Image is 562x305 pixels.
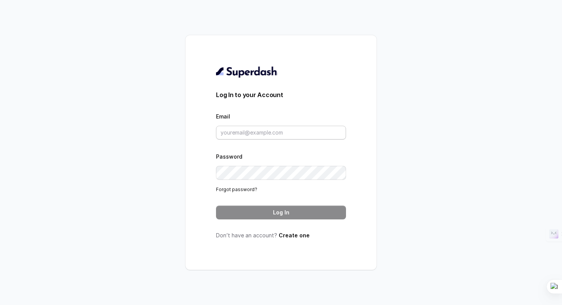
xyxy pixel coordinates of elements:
p: Don’t have an account? [216,232,346,239]
h3: Log In to your Account [216,90,346,99]
label: Password [216,153,242,160]
label: Email [216,113,230,120]
input: youremail@example.com [216,126,346,140]
a: Forgot password? [216,187,257,192]
button: Log In [216,206,346,219]
a: Create one [279,232,310,238]
img: light.svg [216,66,278,78]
